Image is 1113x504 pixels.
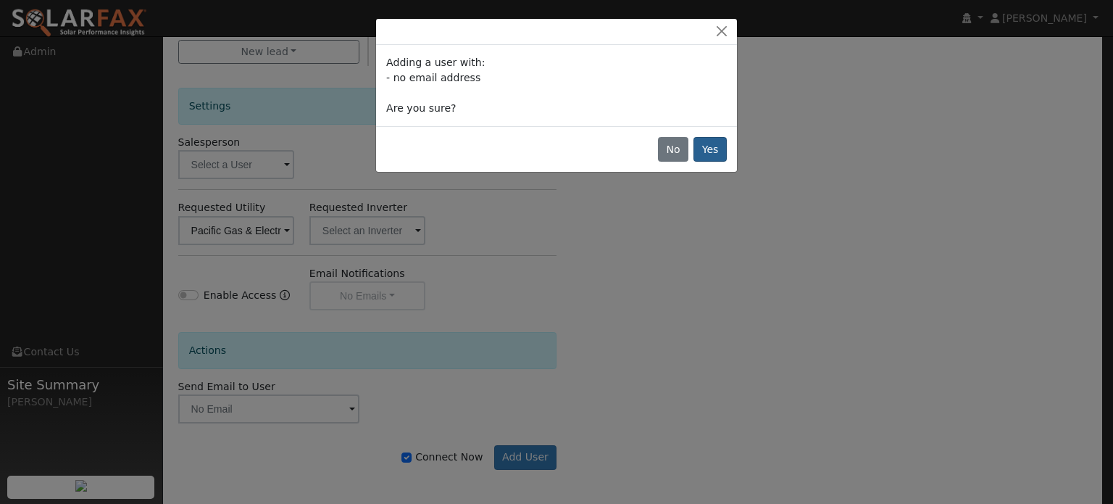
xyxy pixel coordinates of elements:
button: Yes [693,137,727,162]
span: - no email address [386,72,480,83]
span: Are you sure? [386,102,456,114]
button: No [658,137,688,162]
button: Close [712,24,732,39]
span: Adding a user with: [386,57,485,68]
